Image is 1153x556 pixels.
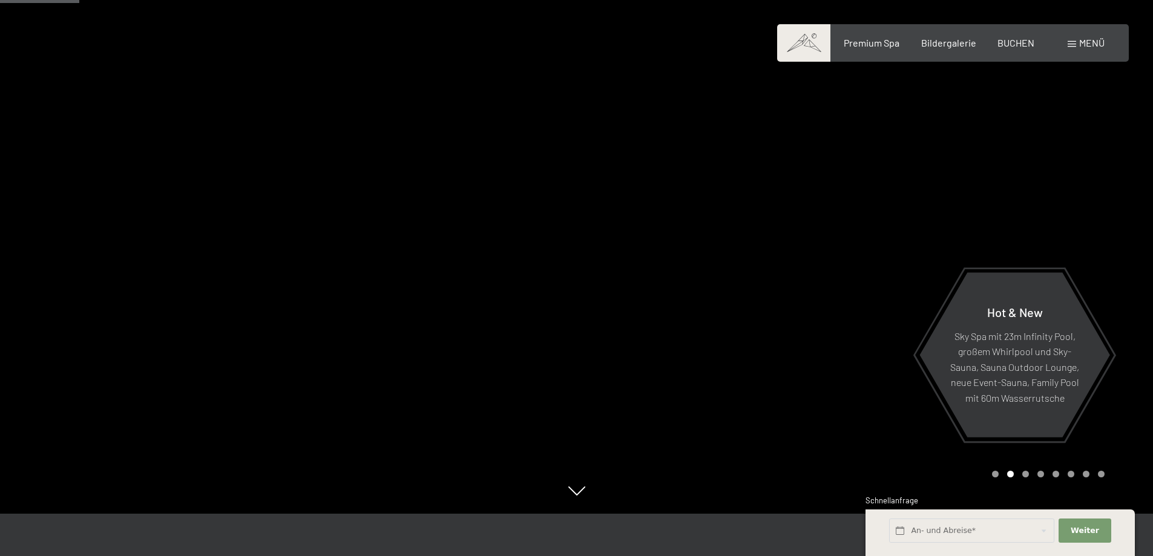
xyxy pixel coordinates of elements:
div: Carousel Page 1 [992,471,999,477]
a: Hot & New Sky Spa mit 23m Infinity Pool, großem Whirlpool und Sky-Sauna, Sauna Outdoor Lounge, ne... [919,272,1111,438]
a: Bildergalerie [921,37,976,48]
div: Carousel Page 6 [1068,471,1074,477]
button: Weiter [1059,518,1111,543]
div: Carousel Page 3 [1022,471,1029,477]
span: Menü [1079,37,1105,48]
div: Carousel Page 7 [1083,471,1089,477]
span: Hot & New [987,304,1043,319]
div: Carousel Page 5 [1053,471,1059,477]
a: BUCHEN [997,37,1034,48]
div: Carousel Page 4 [1037,471,1044,477]
a: Premium Spa [844,37,899,48]
div: Carousel Page 8 [1098,471,1105,477]
div: Carousel Page 2 (Current Slide) [1007,471,1014,477]
span: Schnellanfrage [866,495,918,505]
p: Sky Spa mit 23m Infinity Pool, großem Whirlpool und Sky-Sauna, Sauna Outdoor Lounge, neue Event-S... [949,328,1080,405]
span: Weiter [1071,525,1099,536]
div: Carousel Pagination [988,471,1105,477]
